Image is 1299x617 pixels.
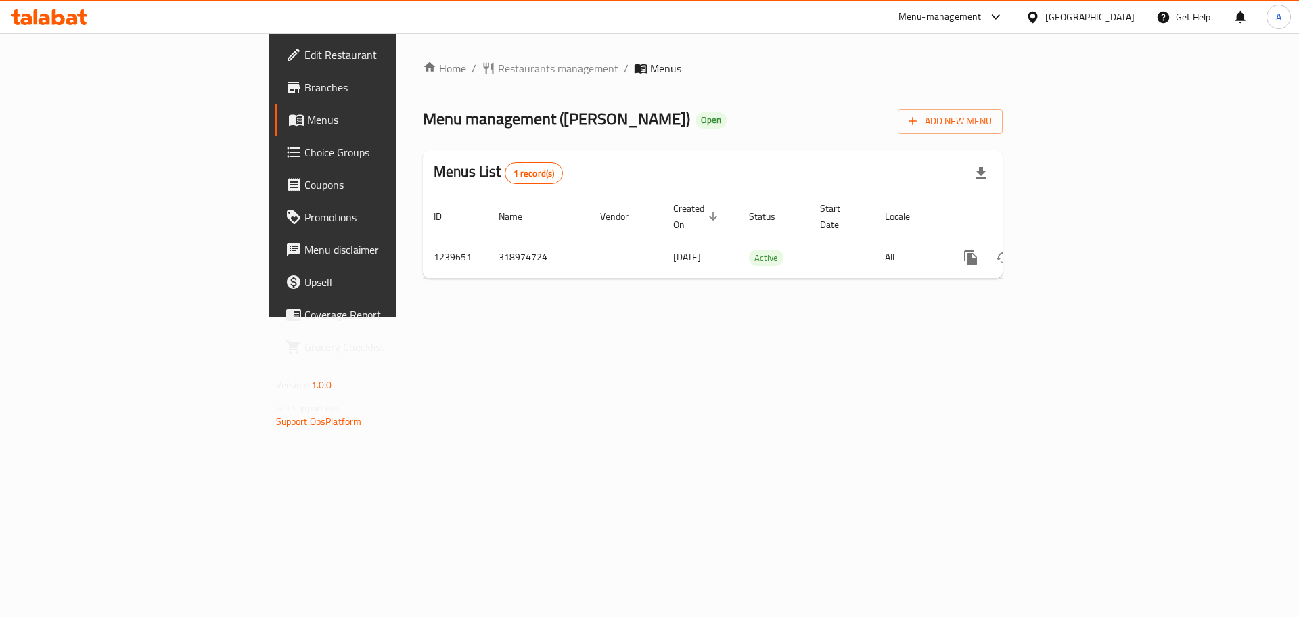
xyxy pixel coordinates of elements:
[624,60,629,76] li: /
[498,60,618,76] span: Restaurants management
[304,339,476,355] span: Grocery Checklist
[423,104,690,134] span: Menu management ( [PERSON_NAME] )
[275,71,486,104] a: Branches
[275,39,486,71] a: Edit Restaurant
[909,113,992,130] span: Add New Menu
[275,266,486,298] a: Upsell
[820,200,858,233] span: Start Date
[275,233,486,266] a: Menu disclaimer
[650,60,681,76] span: Menus
[423,196,1095,279] table: enhanced table
[276,413,362,430] a: Support.OpsPlatform
[809,237,874,278] td: -
[434,162,563,184] h2: Menus List
[304,274,476,290] span: Upsell
[749,250,783,266] span: Active
[275,104,486,136] a: Menus
[885,208,928,225] span: Locale
[505,162,564,184] div: Total records count
[275,201,486,233] a: Promotions
[488,237,589,278] td: 318974724
[434,208,459,225] span: ID
[600,208,646,225] span: Vendor
[673,248,701,266] span: [DATE]
[1045,9,1135,24] div: [GEOGRAPHIC_DATA]
[965,157,997,189] div: Export file
[304,79,476,95] span: Branches
[304,306,476,323] span: Coverage Report
[696,112,727,129] div: Open
[304,242,476,258] span: Menu disclaimer
[955,242,987,274] button: more
[673,200,722,233] span: Created On
[505,167,563,180] span: 1 record(s)
[482,60,618,76] a: Restaurants management
[898,9,982,25] div: Menu-management
[307,112,476,128] span: Menus
[1276,9,1281,24] span: A
[423,60,1003,76] nav: breadcrumb
[304,177,476,193] span: Coupons
[749,208,793,225] span: Status
[499,208,540,225] span: Name
[276,399,338,417] span: Get support on:
[304,209,476,225] span: Promotions
[304,47,476,63] span: Edit Restaurant
[276,376,309,394] span: Version:
[304,144,476,160] span: Choice Groups
[275,168,486,201] a: Coupons
[275,298,486,331] a: Coverage Report
[275,136,486,168] a: Choice Groups
[987,242,1020,274] button: Change Status
[275,331,486,363] a: Grocery Checklist
[944,196,1095,237] th: Actions
[696,114,727,126] span: Open
[311,376,332,394] span: 1.0.0
[874,237,944,278] td: All
[898,109,1003,134] button: Add New Menu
